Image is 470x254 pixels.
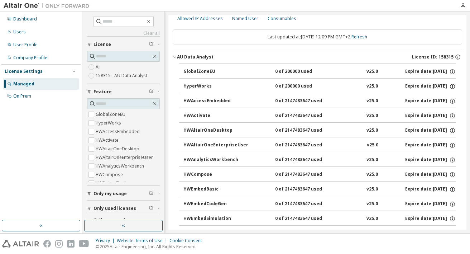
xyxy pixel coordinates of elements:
button: HWCompose0 of 2147483647 usedv25.0Expire date:[DATE] [183,167,456,183]
div: Expire date: [DATE] [405,157,456,163]
div: Privacy [96,238,117,244]
div: HWEmbedCodeGen [183,201,248,207]
div: HWEmbedSimulation [183,216,248,222]
div: Dashboard [13,16,37,22]
div: 0 of 2147483647 used [275,127,340,134]
button: HyperWorks0 of 200000 usedv25.0Expire date:[DATE] [183,79,456,94]
button: Only my usage [87,186,160,202]
div: AU Data Analyst [177,54,214,60]
div: HWEmbedBasic [183,186,248,193]
div: Expire date: [DATE] [405,127,456,134]
div: 0 of 2147483647 used [275,186,340,193]
label: HWActivate [96,136,120,145]
div: HWAnalyticsWorkbench [183,157,248,163]
span: Only used licenses [93,206,136,211]
div: v25.0 [366,186,378,193]
label: HWAltairOneDesktop [96,145,141,153]
div: 0 of 2147483647 used [275,171,340,178]
span: License [93,42,111,47]
span: Collapse on share string [93,217,149,229]
img: linkedin.svg [67,240,75,248]
button: GlobalZoneEU0 of 200000 usedv25.0Expire date:[DATE] [183,64,456,80]
div: Expire date: [DATE] [405,83,456,90]
div: Expire date: [DATE] [405,69,456,75]
label: HWEmbedBasic [96,179,129,188]
div: Expire date: [DATE] [405,171,456,178]
label: HWAltairOneEnterpriseUser [96,153,154,162]
div: Consumables [268,16,296,22]
div: On Prem [13,93,31,99]
img: facebook.svg [43,240,51,248]
div: Allowed IP Addresses [177,16,223,22]
label: 158315 - AU Data Analyst [96,71,149,80]
div: 0 of 2147483647 used [275,98,340,104]
div: HWAltairOneEnterpriseUser [183,142,248,149]
button: HWEnvisionBase0 of 2147483647 usedv25.0Expire date:[DATE] [183,226,456,241]
div: v25.0 [367,142,378,149]
div: HWCompose [183,171,248,178]
div: v25.0 [366,113,378,119]
div: 0 of 2147483647 used [275,201,340,207]
img: Altair One [4,2,93,9]
div: 0 of 2147483647 used [275,142,340,149]
div: 0 of 200000 used [275,83,340,90]
div: License Settings [5,69,43,74]
label: HyperWorks [96,119,123,127]
div: Expire date: [DATE] [405,201,456,207]
button: HWActivate0 of 2147483647 usedv25.0Expire date:[DATE] [183,108,456,124]
span: Clear filter [149,89,153,95]
div: Users [13,29,26,35]
button: HWAltairOneDesktop0 of 2147483647 usedv25.0Expire date:[DATE] [183,123,456,138]
img: instagram.svg [55,240,63,248]
div: Expire date: [DATE] [405,113,456,119]
a: Refresh [351,34,367,40]
button: License [87,37,160,52]
div: Named User [232,16,258,22]
div: v25.0 [366,201,378,207]
label: HWAnalyticsWorkbench [96,162,145,170]
div: User Profile [13,42,38,48]
div: 0 of 2147483647 used [275,157,340,163]
div: v25.0 [366,216,378,222]
div: v25.0 [366,157,378,163]
div: Expire date: [DATE] [405,142,456,149]
div: HWAccessEmbedded [183,98,248,104]
div: Website Terms of Use [117,238,169,244]
button: HWAnalyticsWorkbench0 of 2147483647 usedv25.0Expire date:[DATE] [183,152,456,168]
span: Clear filter [149,191,153,197]
button: Feature [87,84,160,100]
div: 0 of 2147483647 used [275,216,340,222]
div: Managed [13,81,34,87]
p: © 2025 Altair Engineering, Inc. All Rights Reserved. [96,244,206,250]
span: Clear filter [149,206,153,211]
div: 0 of 200000 used [275,69,340,75]
button: HWAccessEmbedded0 of 2147483647 usedv25.0Expire date:[DATE] [183,93,456,109]
div: v25.0 [366,171,378,178]
button: Only used licenses [87,201,160,216]
span: Feature [93,89,112,95]
img: altair_logo.svg [2,240,39,248]
button: HWAltairOneEnterpriseUser0 of 2147483647 usedv25.0Expire date:[DATE] [183,137,456,153]
div: v25.0 [366,69,378,75]
div: Last updated at: [DATE] 12:09 PM GMT+2 [173,29,462,44]
div: v25.0 [366,98,378,104]
span: License ID: 158315 [412,54,454,60]
label: GlobalZoneEU [96,110,127,119]
div: HWAltairOneDesktop [183,127,248,134]
span: Clear filter [149,42,153,47]
div: Expire date: [DATE] [405,216,456,222]
button: HWEmbedBasic0 of 2147483647 usedv25.0Expire date:[DATE] [183,182,456,197]
div: 0 of 2147483647 used [275,113,340,119]
label: HWCompose [96,170,124,179]
button: HWEmbedCodeGen0 of 2147483647 usedv25.0Expire date:[DATE] [183,196,456,212]
label: HWAccessEmbedded [96,127,141,136]
div: Company Profile [13,55,47,61]
label: All [96,63,102,71]
img: youtube.svg [79,240,89,248]
div: Cookie Consent [169,238,206,244]
a: Clear all [87,30,160,36]
div: v25.0 [366,127,378,134]
div: v25.0 [366,83,378,90]
span: Only my usage [93,191,127,197]
button: AU Data AnalystLicense ID: 158315 [173,49,462,65]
